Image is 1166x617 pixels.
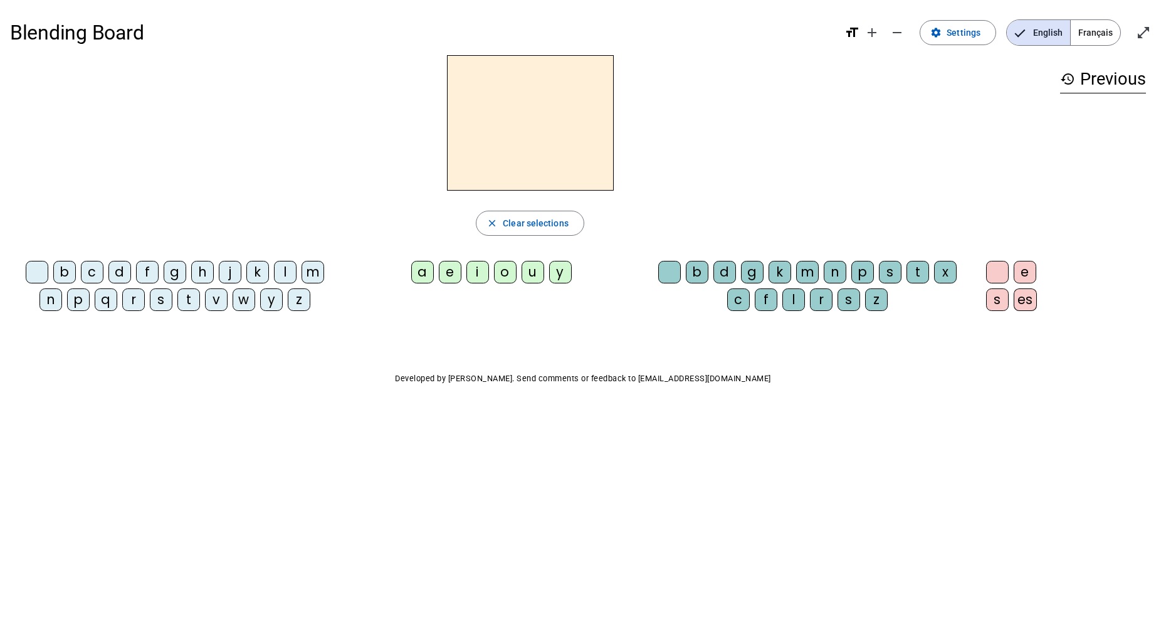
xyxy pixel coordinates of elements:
[260,288,283,311] div: y
[274,261,297,283] div: l
[930,27,942,38] mat-icon: settings
[219,261,241,283] div: j
[879,261,901,283] div: s
[233,288,255,311] div: w
[466,261,489,283] div: i
[741,261,764,283] div: g
[108,261,131,283] div: d
[1060,71,1075,87] mat-icon: history
[865,288,888,311] div: z
[947,25,980,40] span: Settings
[10,13,834,53] h1: Blending Board
[302,261,324,283] div: m
[796,261,819,283] div: m
[986,288,1009,311] div: s
[81,261,103,283] div: c
[191,261,214,283] div: h
[1060,65,1146,93] h3: Previous
[890,25,905,40] mat-icon: remove
[885,20,910,45] button: Decrease font size
[769,261,791,283] div: k
[288,288,310,311] div: z
[864,25,880,40] mat-icon: add
[150,288,172,311] div: s
[844,25,859,40] mat-icon: format_size
[686,261,708,283] div: b
[782,288,805,311] div: l
[503,216,569,231] span: Clear selections
[205,288,228,311] div: v
[39,288,62,311] div: n
[522,261,544,283] div: u
[859,20,885,45] button: Increase font size
[755,288,777,311] div: f
[1014,261,1036,283] div: e
[906,261,929,283] div: t
[549,261,572,283] div: y
[920,20,996,45] button: Settings
[838,288,860,311] div: s
[411,261,434,283] div: a
[53,261,76,283] div: b
[164,261,186,283] div: g
[1071,20,1120,45] span: Français
[95,288,117,311] div: q
[934,261,957,283] div: x
[810,288,832,311] div: r
[439,261,461,283] div: e
[494,261,517,283] div: o
[727,288,750,311] div: c
[67,288,90,311] div: p
[10,371,1156,386] p: Developed by [PERSON_NAME]. Send comments or feedback to [EMAIL_ADDRESS][DOMAIN_NAME]
[1014,288,1037,311] div: es
[1131,20,1156,45] button: Enter full screen
[824,261,846,283] div: n
[122,288,145,311] div: r
[246,261,269,283] div: k
[713,261,736,283] div: d
[476,211,584,236] button: Clear selections
[851,261,874,283] div: p
[1136,25,1151,40] mat-icon: open_in_full
[1006,19,1121,46] mat-button-toggle-group: Language selection
[486,218,498,229] mat-icon: close
[136,261,159,283] div: f
[1007,20,1070,45] span: English
[177,288,200,311] div: t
